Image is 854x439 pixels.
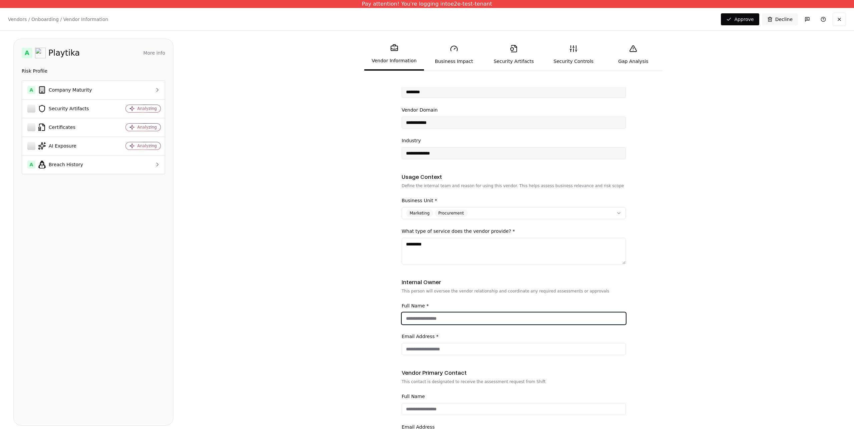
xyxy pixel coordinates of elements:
div: Company Maturity [27,86,107,94]
div: Analyzing [137,143,157,149]
div: Internal Owner [402,278,626,286]
div: Security Artifacts [27,105,107,113]
button: More info [143,47,165,59]
label: Email Address [402,424,435,430]
div: Breach History [27,161,107,169]
button: Approve [721,13,759,25]
div: Certificates [27,123,107,131]
div: A [27,86,35,94]
a: Vendor Information [364,39,424,71]
button: Decline [762,13,798,25]
a: Business Impact [424,39,484,70]
div: Analyzing [137,106,157,111]
img: Playtika [35,48,46,58]
a: Gap Analysis [603,39,663,70]
label: Email Address * [402,334,439,339]
div: Procurement [435,210,468,217]
label: Business Unit * [402,198,437,203]
div: A [27,161,35,169]
p: This contact is designated to receive the assessment request from Shift [402,379,626,384]
label: Vendor Domain [402,107,438,113]
p: Define the internal team and reason for using this vendor. This helps assess business relevance a... [402,183,626,189]
div: Marketing [406,210,433,217]
div: Analyzing [137,125,157,130]
label: Full Name [402,394,425,399]
p: Vendors / Onboarding / Vendor Information [8,16,108,23]
div: A [22,48,32,58]
div: Risk Profile [22,67,165,75]
div: Playtika [48,48,80,58]
p: This person will oversee the vendor relationship and coordinate any required assessments or appro... [402,288,626,294]
div: Vendor Primary Contact [402,368,626,376]
a: Security Controls [544,39,603,70]
label: Full Name * [402,303,429,308]
div: AI Exposure [27,142,107,150]
label: What type of service does the vendor provide? * [402,228,515,234]
button: MarketingProcurement [402,207,626,219]
a: Security Artifacts [484,39,543,70]
div: Usage Context [402,173,626,181]
label: Industry [402,138,421,143]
